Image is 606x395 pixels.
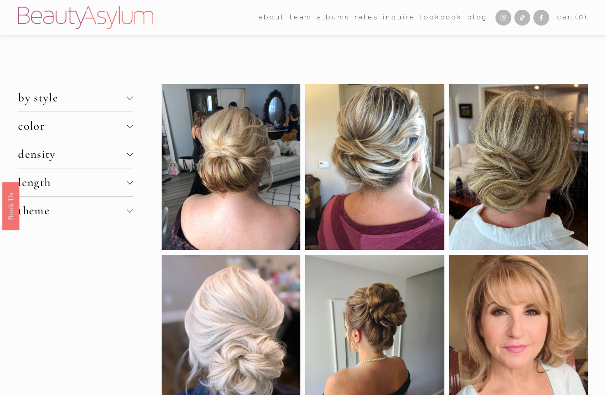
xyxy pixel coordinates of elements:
[18,203,127,218] span: theme
[18,119,127,133] span: color
[18,6,153,29] img: Beauty Asylum | Bridal Hair &amp; Makeup Charlotte &amp; Atlanta
[290,11,312,24] span: team
[420,11,462,24] a: Lookbook
[579,13,584,21] span: 0
[18,168,133,196] button: length
[495,10,511,26] a: Instagram
[557,11,588,24] a: 0 items in cart
[317,11,350,24] a: albums
[18,197,133,224] button: theme
[18,90,127,105] span: by style
[259,11,285,24] span: about
[575,13,588,21] span: ( )
[467,11,488,24] a: Blog
[18,140,133,168] button: density
[355,11,378,24] a: Rates
[18,112,133,140] button: color
[533,10,549,26] a: Facebook
[514,10,530,26] a: TikTok
[290,11,312,24] a: folder dropdown
[2,182,19,230] a: Book Us
[18,175,127,190] span: length
[383,11,415,24] a: Inquire
[259,11,285,24] a: folder dropdown
[18,147,127,161] span: density
[18,84,133,112] button: by style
